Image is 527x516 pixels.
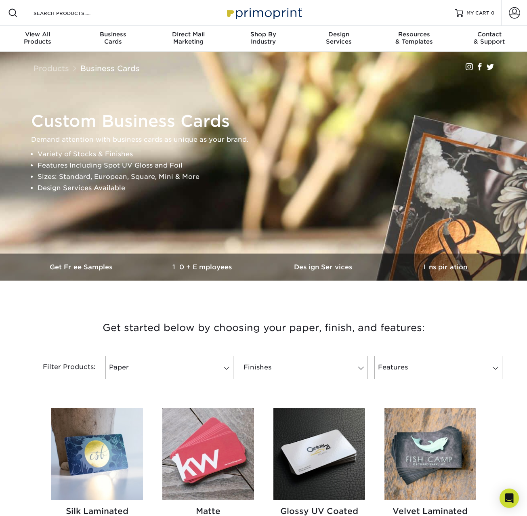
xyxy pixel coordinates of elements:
[21,254,143,281] a: Get Free Samples
[301,26,376,52] a: DesignServices
[75,31,150,38] span: Business
[452,26,527,52] a: Contact& Support
[226,31,301,38] span: Shop By
[385,254,506,281] a: Inspiration
[143,263,264,271] h3: 10+ Employees
[452,31,527,38] span: Contact
[376,31,451,38] span: Resources
[38,160,504,171] li: Features Including Spot UV Gloss and Foil
[273,408,365,500] img: Glossy UV Coated Business Cards
[491,10,495,16] span: 0
[162,506,254,516] h2: Matte
[33,8,111,18] input: SEARCH PRODUCTS.....
[223,4,304,21] img: Primoprint
[75,31,150,45] div: Cards
[273,506,365,516] h2: Glossy UV Coated
[151,31,226,38] span: Direct Mail
[385,263,506,271] h3: Inspiration
[374,356,502,379] a: Features
[226,26,301,52] a: Shop ByIndustry
[162,408,254,500] img: Matte Business Cards
[105,356,233,379] a: Paper
[452,31,527,45] div: & Support
[38,182,504,194] li: Design Services Available
[151,31,226,45] div: Marketing
[38,149,504,160] li: Variety of Stocks & Finishes
[31,111,504,131] h1: Custom Business Cards
[301,31,376,45] div: Services
[151,26,226,52] a: Direct MailMarketing
[466,10,489,17] span: MY CART
[21,263,143,271] h3: Get Free Samples
[240,356,368,379] a: Finishes
[51,408,143,500] img: Silk Laminated Business Cards
[80,64,140,73] a: Business Cards
[376,31,451,45] div: & Templates
[38,171,504,182] li: Sizes: Standard, European, Square, Mini & More
[500,489,519,508] div: Open Intercom Messenger
[21,356,102,379] div: Filter Products:
[384,408,476,500] img: Velvet Laminated Business Cards
[264,254,385,281] a: Design Services
[34,64,69,73] a: Products
[51,506,143,516] h2: Silk Laminated
[264,263,385,271] h3: Design Services
[301,31,376,38] span: Design
[143,254,264,281] a: 10+ Employees
[376,26,451,52] a: Resources& Templates
[31,134,504,145] p: Demand attention with business cards as unique as your brand.
[384,506,476,516] h2: Velvet Laminated
[75,26,150,52] a: BusinessCards
[226,31,301,45] div: Industry
[27,310,500,346] h3: Get started below by choosing your paper, finish, and features:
